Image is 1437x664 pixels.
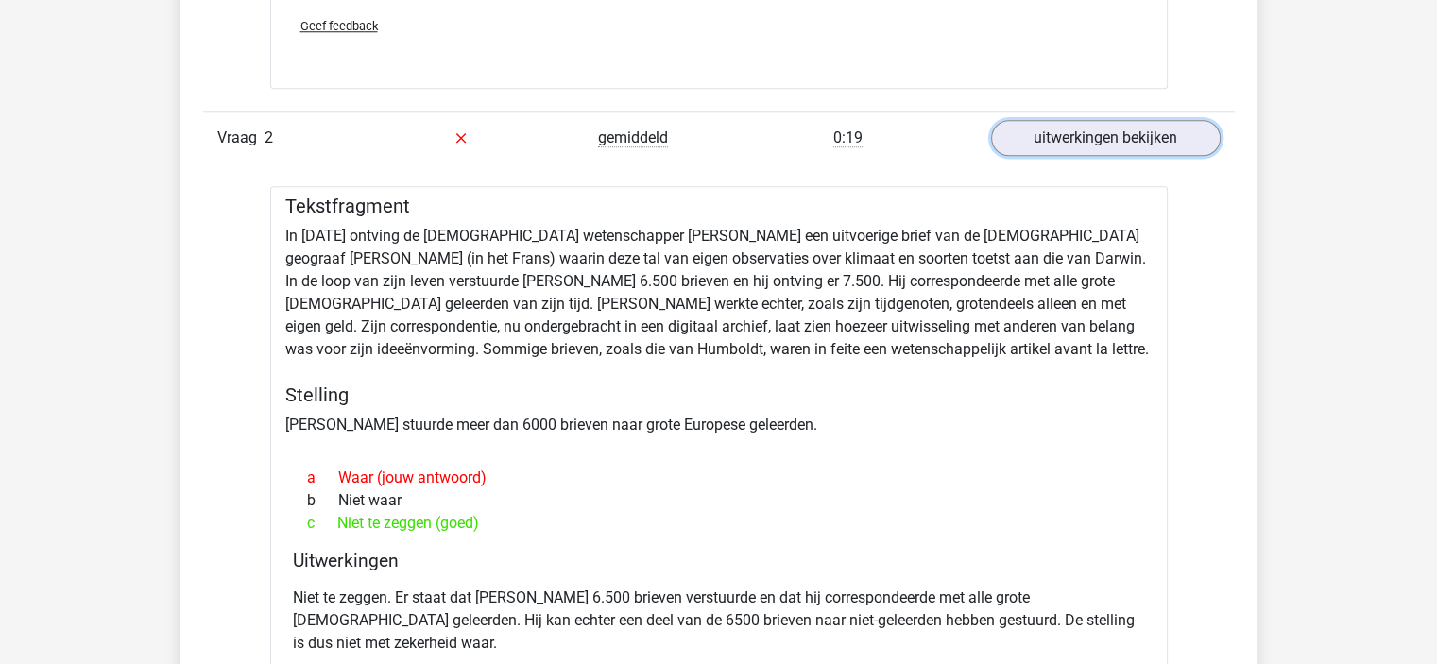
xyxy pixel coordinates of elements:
h5: Tekstfragment [285,195,1153,217]
p: Niet te zeggen. Er staat dat [PERSON_NAME] 6.500 brieven verstuurde en dat hij correspondeerde me... [293,587,1145,655]
span: a [307,467,338,489]
div: Niet te zeggen (goed) [293,512,1145,535]
span: Geef feedback [300,19,378,33]
a: uitwerkingen bekijken [991,120,1221,156]
h4: Uitwerkingen [293,550,1145,571]
span: 2 [265,128,273,146]
span: 0:19 [833,128,863,147]
div: Niet waar [293,489,1145,512]
h5: Stelling [285,383,1153,406]
span: b [307,489,338,512]
div: Waar (jouw antwoord) [293,467,1145,489]
span: Vraag [217,127,265,149]
span: gemiddeld [598,128,668,147]
span: c [307,512,337,535]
